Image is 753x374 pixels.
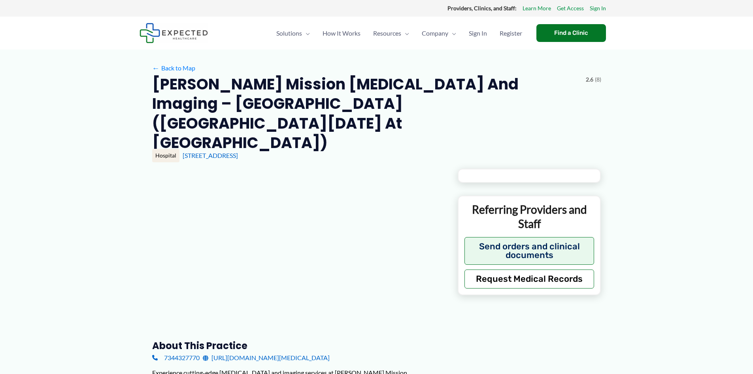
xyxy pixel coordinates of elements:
nav: Primary Site Navigation [270,19,528,47]
span: (8) [595,74,601,85]
span: ← [152,64,160,72]
button: Send orders and clinical documents [464,237,594,265]
span: Company [422,19,448,47]
span: How It Works [323,19,360,47]
span: Register [500,19,522,47]
a: Learn More [523,3,551,13]
a: Find a Clinic [536,24,606,42]
a: [URL][DOMAIN_NAME][MEDICAL_DATA] [203,352,330,364]
a: Register [493,19,528,47]
h3: About this practice [152,340,445,352]
a: [STREET_ADDRESS] [183,152,238,159]
a: Sign In [590,3,606,13]
button: Request Medical Records [464,270,594,289]
span: Resources [373,19,401,47]
a: Get Access [557,3,584,13]
a: Sign In [462,19,493,47]
a: ResourcesMenu Toggle [367,19,415,47]
h2: [PERSON_NAME] Mission [MEDICAL_DATA] and Imaging – [GEOGRAPHIC_DATA] ([GEOGRAPHIC_DATA][DATE] at ... [152,74,579,153]
p: Referring Providers and Staff [464,202,594,231]
a: 7344327770 [152,352,200,364]
span: Sign In [469,19,487,47]
span: 2.6 [586,74,593,85]
span: Menu Toggle [448,19,456,47]
a: ←Back to Map [152,62,195,74]
a: CompanyMenu Toggle [415,19,462,47]
img: Expected Healthcare Logo - side, dark font, small [140,23,208,43]
span: Menu Toggle [401,19,409,47]
span: Menu Toggle [302,19,310,47]
div: Hospital [152,149,179,162]
a: How It Works [316,19,367,47]
strong: Providers, Clinics, and Staff: [447,5,517,11]
a: SolutionsMenu Toggle [270,19,316,47]
span: Solutions [276,19,302,47]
